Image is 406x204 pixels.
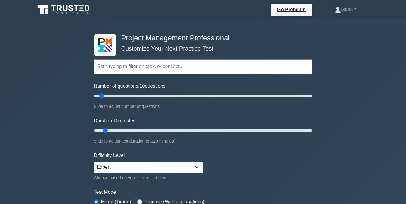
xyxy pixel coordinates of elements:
[94,59,312,74] input: Start typing to filter on topic or concept...
[94,137,312,145] div: Slide to adjust test duration (5-120 minutes)
[113,118,119,123] span: 10
[94,189,312,196] label: Test Mode
[140,83,145,89] span: 10
[321,3,371,15] a: Isana
[94,117,136,124] label: Duration: minutes
[94,103,312,110] div: Slide to adjust number of questions
[94,152,125,159] label: Difficulty Level
[274,6,309,13] a: Go Premium
[94,174,203,181] div: Choose based on your current skill level
[94,83,166,90] label: Number of questions: questions
[119,34,283,42] h4: Project Management Professional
